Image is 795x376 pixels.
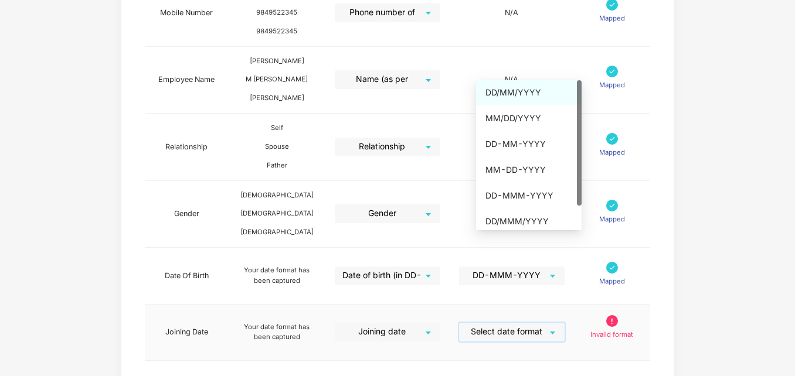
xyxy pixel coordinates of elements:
p: Mapped [599,276,625,287]
div: MM/DD/YYYY [485,112,572,125]
p: Mapped [599,13,625,24]
span: DD-MMM-YYYY [466,266,558,285]
div: MM/DD/YYYY [476,106,582,131]
div: [DEMOGRAPHIC_DATA] [237,208,316,219]
span: Date of birth (in DD-MMM-YYYY format) as per PAN/Aadhar Card [341,266,434,285]
img: svg+xml;base64,PHN2ZyB4bWxucz0iaHR0cDovL3d3dy53My5vcmcvMjAwMC9zdmciIHdpZHRoPSIxNyIgaGVpZ2h0PSIxNy... [606,200,618,211]
div: Your date format has been captured [237,322,316,343]
td: Relationship [145,114,228,180]
div: MM-DD-YYYY [476,158,582,182]
p: Mapped [599,214,625,225]
div: [DEMOGRAPHIC_DATA] [237,227,316,238]
span: Gender [341,204,434,223]
td: N/A [450,47,574,114]
div: Father [237,160,316,171]
span: Joining date [341,323,434,341]
span: Phone number of Employees [341,4,434,22]
div: DD/MMM/YYYY [485,215,572,228]
div: Spouse [237,142,316,152]
div: DD-MMM-YYYY [485,189,572,202]
div: Self [237,123,316,134]
div: Your date format has been captured [237,265,316,286]
span: Relationship [341,138,434,156]
img: svg+xml;base64,PHN2ZyB4bWxucz0iaHR0cDovL3d3dy53My5vcmcvMjAwMC9zdmciIHdpZHRoPSIxNyIgaGVpZ2h0PSIxNy... [606,66,618,77]
div: DD-MM-YYYY [476,132,582,156]
div: [PERSON_NAME] [237,56,316,67]
div: MM-DD-YYYY [485,163,572,176]
div: [DEMOGRAPHIC_DATA] [237,190,316,201]
div: DD/MM/YYYY [476,80,582,105]
td: Joining Date [145,305,228,361]
img: svg+xml;base64,PHN2ZyB4bWxucz0iaHR0cDovL3d3dy53My5vcmcvMjAwMC9zdmciIHdpZHRoPSIxNyIgaGVpZ2h0PSIxNy... [606,262,618,274]
img: svg+xml;base64,PHN2ZyB4bWxucz0iaHR0cDovL3d3dy53My5vcmcvMjAwMC9zdmciIHdpZHRoPSIxNyIgaGVpZ2h0PSIxNy... [606,133,618,145]
td: N/A [450,181,574,248]
td: N/A [450,114,574,180]
div: 9849522345 [237,26,316,37]
div: 9849522345 [237,8,316,18]
p: Invalid format [590,330,633,340]
div: DD/MM/YYYY [485,86,572,99]
td: Date Of Birth [145,248,228,305]
p: Mapped [599,148,625,158]
div: [PERSON_NAME] [237,93,316,104]
td: Gender [145,181,228,248]
td: Employee Name [145,47,228,114]
img: svg+xml;base64,PHN2ZyB4bWxucz0iaHR0cDovL3d3dy53My5vcmcvMjAwMC9zdmciIHdpZHRoPSIxOS45OTkiIGhlaWdodD... [606,315,618,327]
div: DD-MM-YYYY [485,138,572,151]
p: Mapped [599,80,625,91]
div: DD/MMM/YYYY [476,209,582,234]
div: DD-MMM-YYYY [476,183,582,208]
span: Name (as per PAN/Aadhar Card) [341,70,434,89]
div: M [PERSON_NAME] [237,74,316,85]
